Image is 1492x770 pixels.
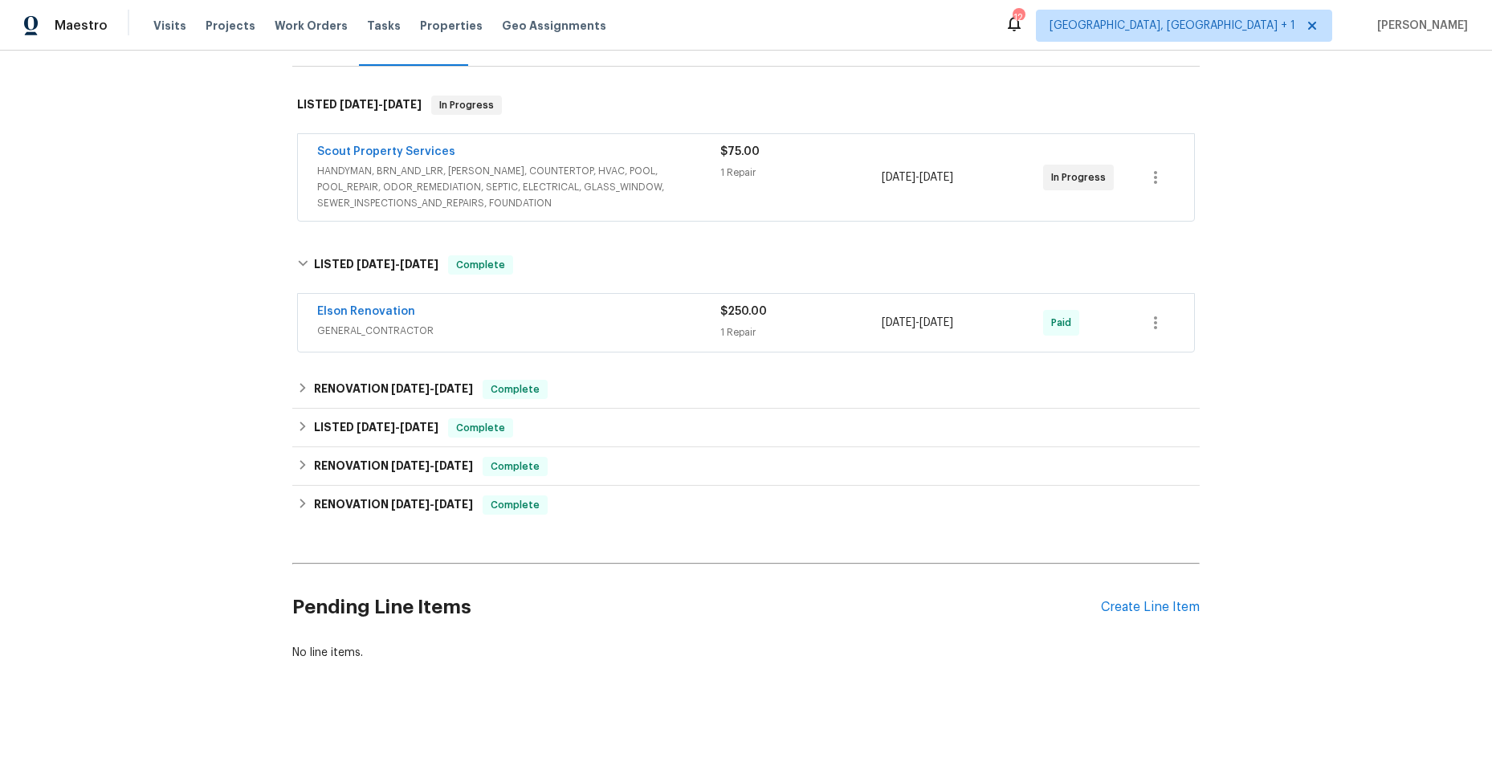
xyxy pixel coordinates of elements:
[292,79,1200,131] div: LISTED [DATE]-[DATE]In Progress
[317,146,455,157] a: Scout Property Services
[292,370,1200,409] div: RENOVATION [DATE]-[DATE]Complete
[391,383,473,394] span: -
[391,499,430,510] span: [DATE]
[317,323,720,339] span: GENERAL_CONTRACTOR
[502,18,606,34] span: Geo Assignments
[367,20,401,31] span: Tasks
[720,306,767,317] span: $250.00
[1371,18,1468,34] span: [PERSON_NAME]
[317,163,720,211] span: HANDYMAN, BRN_AND_LRR, [PERSON_NAME], COUNTERTOP, HVAC, POOL, POOL_REPAIR, ODOR_REMEDIATION, SEPT...
[1050,18,1295,34] span: [GEOGRAPHIC_DATA], [GEOGRAPHIC_DATA] + 1
[433,97,500,113] span: In Progress
[391,383,430,394] span: [DATE]
[357,422,395,433] span: [DATE]
[720,324,882,340] div: 1 Repair
[1051,315,1078,331] span: Paid
[450,420,512,436] span: Complete
[919,172,953,183] span: [DATE]
[314,418,438,438] h6: LISTED
[1051,169,1112,185] span: In Progress
[292,239,1200,291] div: LISTED [DATE]-[DATE]Complete
[314,457,473,476] h6: RENOVATION
[340,99,422,110] span: -
[484,381,546,397] span: Complete
[919,317,953,328] span: [DATE]
[400,422,438,433] span: [DATE]
[314,380,473,399] h6: RENOVATION
[314,255,438,275] h6: LISTED
[434,460,473,471] span: [DATE]
[720,165,882,181] div: 1 Repair
[292,570,1101,645] h2: Pending Line Items
[153,18,186,34] span: Visits
[391,460,473,471] span: -
[882,317,915,328] span: [DATE]
[292,645,1200,661] div: No line items.
[882,172,915,183] span: [DATE]
[357,259,395,270] span: [DATE]
[434,499,473,510] span: [DATE]
[206,18,255,34] span: Projects
[357,259,438,270] span: -
[292,486,1200,524] div: RENOVATION [DATE]-[DATE]Complete
[484,497,546,513] span: Complete
[297,96,422,115] h6: LISTED
[400,259,438,270] span: [DATE]
[484,458,546,475] span: Complete
[420,18,483,34] span: Properties
[1013,10,1024,26] div: 12
[391,499,473,510] span: -
[55,18,108,34] span: Maestro
[450,257,512,273] span: Complete
[340,99,378,110] span: [DATE]
[720,146,760,157] span: $75.00
[434,383,473,394] span: [DATE]
[383,99,422,110] span: [DATE]
[314,495,473,515] h6: RENOVATION
[317,306,415,317] a: Elson Renovation
[882,169,953,185] span: -
[391,460,430,471] span: [DATE]
[292,409,1200,447] div: LISTED [DATE]-[DATE]Complete
[292,447,1200,486] div: RENOVATION [DATE]-[DATE]Complete
[357,422,438,433] span: -
[275,18,348,34] span: Work Orders
[1101,600,1200,615] div: Create Line Item
[882,315,953,331] span: -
